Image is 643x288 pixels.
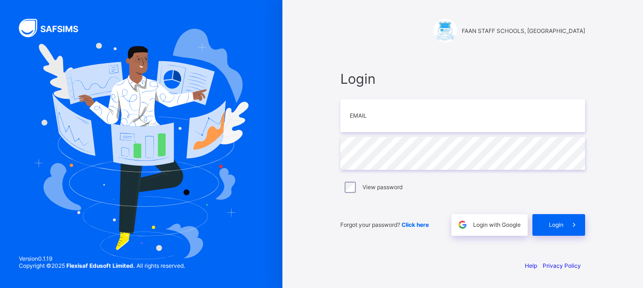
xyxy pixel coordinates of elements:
[34,29,248,259] img: Hero Image
[19,262,185,269] span: Copyright © 2025 All rights reserved.
[19,255,185,262] span: Version 0.1.19
[457,219,468,230] img: google.396cfc9801f0270233282035f929180a.svg
[66,262,135,269] strong: Flexisaf Edusoft Limited.
[543,262,581,269] a: Privacy Policy
[402,221,429,228] a: Click here
[462,27,585,34] span: FAAN STAFF SCHOOLS, [GEOGRAPHIC_DATA]
[362,184,402,191] label: View password
[525,262,537,269] a: Help
[549,221,563,228] span: Login
[473,221,521,228] span: Login with Google
[340,221,429,228] span: Forgot your password?
[19,19,89,37] img: SAFSIMS Logo
[340,71,585,87] span: Login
